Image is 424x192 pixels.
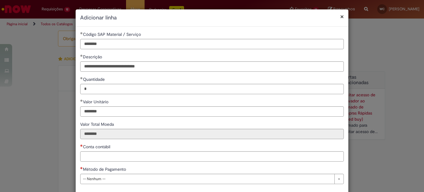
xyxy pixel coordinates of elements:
input: Código SAP Material / Serviço [80,39,344,49]
span: Descrição [83,54,103,60]
input: Conta contábil [80,151,344,162]
span: Necessários [80,167,83,169]
span: Obrigatório Preenchido [80,77,83,79]
input: Quantidade [80,84,344,94]
input: Descrição [80,61,344,72]
span: Necessários [80,144,83,147]
span: Obrigatório Preenchido [80,99,83,102]
input: Valor Unitário [80,106,344,117]
span: Obrigatório Preenchido [80,32,83,34]
span: -- Nenhum -- [83,174,331,184]
span: Somente leitura - Valor Total Moeda [80,122,115,127]
input: Valor Total Moeda [80,129,344,139]
button: Fechar modal [340,13,344,20]
span: Conta contábil [83,144,111,149]
span: Valor Unitário [83,99,110,105]
span: Obrigatório Preenchido [80,54,83,57]
span: Código SAP Material / Serviço [83,32,142,37]
h2: Adicionar linha [80,14,344,22]
span: Quantidade [83,77,106,82]
span: Método de Pagamento [83,166,127,172]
